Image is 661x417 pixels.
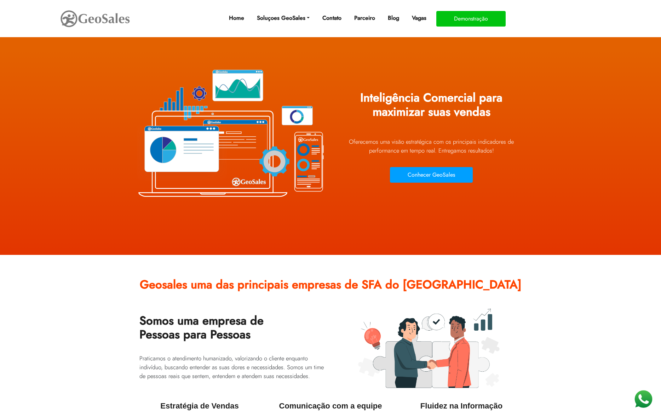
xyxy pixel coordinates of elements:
[139,309,325,353] h2: Somos uma empresa de Pessoas para Pessoas
[139,354,325,381] p: Praticamos o atendimento humanizado, valorizando o cliente enquanto indivíduo, buscando entender ...
[320,11,344,25] a: Contato
[390,167,473,183] button: Conhecer GeoSales
[336,137,527,155] p: Oferecemos uma visão estratégica com os principais indicadores de performance em tempo real. Ent...
[633,389,654,410] img: WhatsApp
[358,309,500,388] img: Plataforma GeoSales
[134,53,325,212] img: Plataforma GeoSales
[226,11,247,25] a: Home
[139,273,522,302] h2: Geosales uma das principais empresas de SFA do [GEOGRAPHIC_DATA]
[139,394,260,414] h3: Estratégia de Vendas
[351,11,378,25] a: Parceiro
[336,86,527,130] h1: Inteligência Comercial para maximizar suas vendas
[436,11,506,27] button: Demonstração
[385,11,402,25] a: Blog
[254,11,312,25] a: Soluçoes GeoSales
[270,394,391,414] h3: Comunicação com a equipe
[409,11,429,25] a: Vagas
[401,394,522,414] h3: Fluidez na Informação
[60,9,131,29] img: GeoSales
